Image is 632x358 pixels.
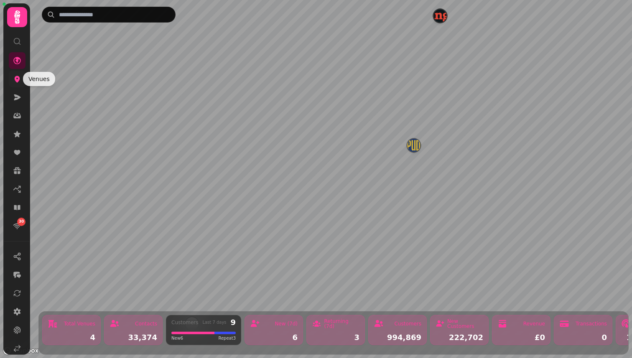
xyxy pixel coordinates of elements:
span: Repeat 3 [218,335,236,341]
div: 222,702 [436,334,483,341]
div: New (7d) [275,321,298,326]
div: Returning (7d) [324,319,359,329]
div: 4 [48,334,95,341]
div: Map marker [407,139,420,155]
div: 33,374 [110,334,157,341]
div: Transactions [576,321,607,326]
span: 30 [19,219,24,225]
button: Pud [407,139,420,152]
a: 30 [9,218,25,234]
div: £0 [497,334,545,341]
div: 6 [250,334,298,341]
div: Last 7 days [202,320,226,325]
div: 3 [312,334,359,341]
div: Customers [394,321,421,326]
div: 994,869 [374,334,421,341]
div: Venues [23,72,55,86]
div: 9 [230,319,236,326]
div: Total Venues [64,321,95,326]
a: Mapbox logo [3,346,39,355]
span: New 6 [171,335,183,341]
div: Revenue [523,321,545,326]
div: 0 [559,334,607,341]
div: Customers [171,320,199,325]
div: Contacts [135,321,157,326]
div: New Customers [447,319,483,329]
